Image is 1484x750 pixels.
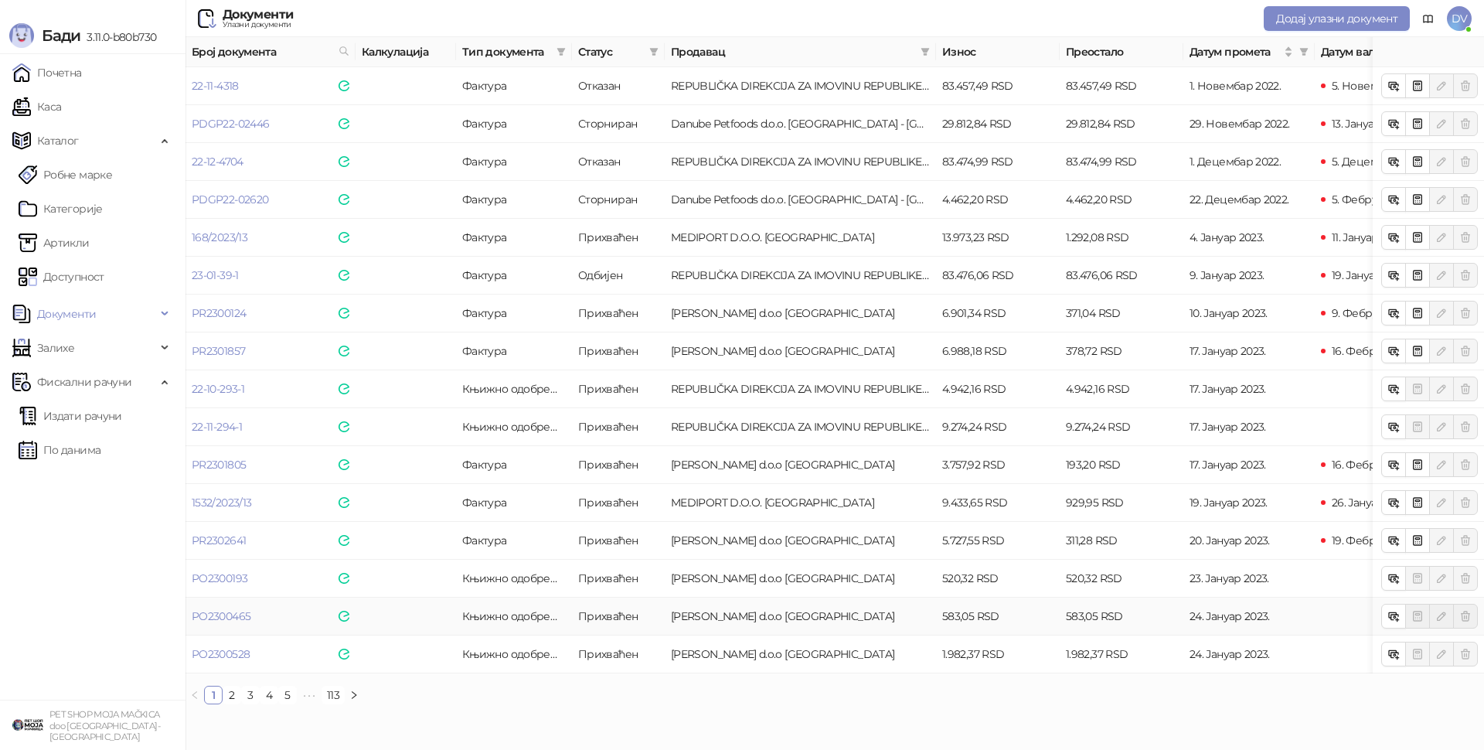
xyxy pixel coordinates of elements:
[456,143,572,181] td: Фактура
[1183,560,1315,598] td: 23. Јануар 2023.
[572,257,665,295] td: Одбијен
[19,159,112,190] a: Робне марке
[42,26,80,45] span: Бади
[578,43,643,60] span: Статус
[456,636,572,673] td: Књижно одобрење
[1060,219,1183,257] td: 1.292,08 RSD
[936,446,1060,484] td: 3.757,92 RSD
[339,459,349,470] img: e-Faktura
[1060,257,1183,295] td: 83.476,06 RSD
[1183,598,1315,636] td: 24. Јануар 2023.
[1332,534,1422,547] span: 19. Фебруар 2023.
[456,332,572,370] td: Фактура
[572,143,665,181] td: Отказан
[456,560,572,598] td: Књижно одобрење
[456,484,572,522] td: Фактура
[192,382,244,396] a: 22-10-293-1
[1332,117,1409,131] span: 13. Јануар 2023.
[1060,105,1183,143] td: 29.812,84 RSD
[12,91,61,122] a: Каса
[1060,636,1183,673] td: 1.982,37 RSD
[37,125,79,156] span: Каталог
[1183,219,1315,257] td: 4. Јануар 2023.
[936,219,1060,257] td: 13.973,23 RSD
[205,687,222,704] a: 1
[1183,105,1315,143] td: 29. Новембар 2022.
[19,193,103,224] a: Категорије
[185,686,204,704] button: left
[1332,79,1425,93] span: 5. Новембар 2022.
[1060,560,1183,598] td: 520,32 RSD
[936,181,1060,219] td: 4.462,20 RSD
[665,560,936,598] td: Marlo Farma d.o.o BEOGRAD
[49,709,160,742] small: PET SHOP MOJA MAČKICA doo [GEOGRAPHIC_DATA]-[GEOGRAPHIC_DATA]
[1321,43,1412,60] span: Датум валуте
[665,67,936,105] td: REPUBLIČKA DIREKCIJA ZA IMOVINU REPUBLIKE SRBIJE
[1332,458,1422,472] span: 16. Фебруар 2023.
[921,47,930,56] span: filter
[223,9,293,21] div: Документи
[1183,370,1315,408] td: 17. Јануар 2023.
[1332,155,1425,169] span: 5. Децембар 2022.
[671,43,914,60] span: Продавац
[572,181,665,219] td: Сторниран
[260,687,277,704] a: 4
[556,47,566,56] span: filter
[456,67,572,105] td: Фактура
[322,687,344,704] a: 113
[192,458,246,472] a: PR2301805
[192,571,247,585] a: PO2300193
[1296,40,1312,63] span: filter
[339,611,349,622] img: e-Faktura
[456,181,572,219] td: Фактура
[572,67,665,105] td: Отказан
[1264,6,1410,31] button: Додај улазни документ
[1190,43,1281,60] span: Датум промета
[1060,332,1183,370] td: 378,72 RSD
[1060,446,1183,484] td: 193,20 RSD
[192,79,239,93] a: 22-11-4318
[339,346,349,356] img: e-Faktura
[190,690,199,700] span: left
[665,522,936,560] td: Marlo Farma d.o.o BEOGRAD
[192,420,242,434] a: 22-11-294-1
[665,257,936,295] td: REPUBLIČKA DIREKCIJA ZA IMOVINU REPUBLIKE SRBIJE
[339,308,349,319] img: e-Faktura
[1332,193,1418,206] span: 5. Фебруар 2023.
[665,408,936,446] td: REPUBLIČKA DIREKCIJA ZA IMOVINU REPUBLIKE SRBIJE
[339,573,349,584] img: e-Faktura
[936,143,1060,181] td: 83.474,99 RSD
[297,686,322,704] li: Следећих 5 Страна
[192,268,239,282] a: 23-01-39-1
[192,647,250,661] a: PO2300528
[649,47,659,56] span: filter
[356,37,456,67] th: Калкулација
[1447,6,1472,31] span: DV
[1299,47,1309,56] span: filter
[936,257,1060,295] td: 83.476,06 RSD
[1416,6,1441,31] a: Документација
[19,401,122,431] a: Издати рачуни
[242,687,259,704] a: 3
[572,219,665,257] td: Прихваћен
[665,181,936,219] td: Danube Petfoods d.o.o. Beograd - Surčin
[260,686,278,704] li: 4
[345,686,363,704] button: right
[339,535,349,546] img: e-Faktura
[456,522,572,560] td: Фактура
[185,686,204,704] li: Претходна страна
[665,598,936,636] td: Marlo Farma d.o.o BEOGRAD
[37,298,96,329] span: Документи
[456,446,572,484] td: Фактура
[1332,230,1407,244] span: 11. Јануар 2023.
[1060,181,1183,219] td: 4.462,20 RSD
[19,435,100,465] a: По данима
[192,193,268,206] a: PDGP22-02620
[339,384,349,394] img: e-Faktura
[456,37,572,67] th: Тип документа
[1315,37,1446,67] th: Датум валуте
[278,686,297,704] li: 5
[339,421,349,432] img: e-Faktura
[572,560,665,598] td: Прихваћен
[462,43,550,60] span: Тип документа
